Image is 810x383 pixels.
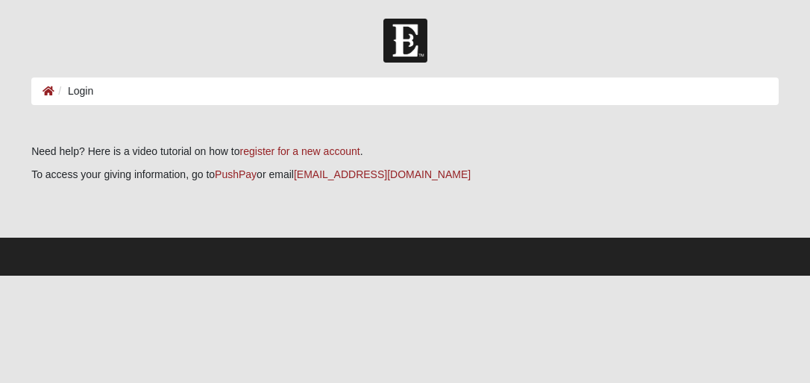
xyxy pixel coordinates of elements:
[31,144,779,159] p: Need help? Here is a video tutorial on how to .
[240,145,360,157] a: register for a new account
[294,168,471,180] a: [EMAIL_ADDRESS][DOMAIN_NAME]
[31,167,779,183] p: To access your giving information, go to or email
[215,168,257,180] a: PushPay
[54,83,93,99] li: Login
[383,19,427,63] img: Church of Eleven22 Logo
